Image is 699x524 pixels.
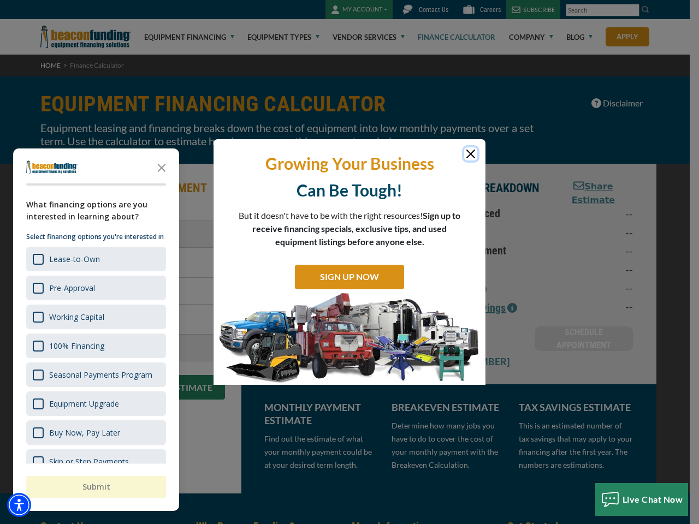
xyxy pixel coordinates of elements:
[49,283,95,293] div: Pre-Approval
[49,456,129,467] div: Skip or Step Payments
[49,312,104,322] div: Working Capital
[151,156,173,178] button: Close the survey
[26,420,166,445] div: Buy Now, Pay Later
[49,398,119,409] div: Equipment Upgrade
[238,209,461,248] p: But it doesn't have to be with the right resources!
[7,493,31,517] div: Accessibility Menu
[26,362,166,387] div: Seasonal Payments Program
[222,153,477,174] p: Growing Your Business
[26,476,166,498] button: Submit
[295,265,404,289] a: SIGN UP NOW
[595,483,689,516] button: Live Chat Now
[26,391,166,416] div: Equipment Upgrade
[464,147,477,160] button: Close
[26,231,166,242] p: Select financing options you're interested in
[26,247,166,271] div: Lease-to-Own
[26,160,78,174] img: Company logo
[214,292,485,385] img: SIGN UP NOW
[26,334,166,358] div: 100% Financing
[222,180,477,201] p: Can Be Tough!
[13,148,179,511] div: Survey
[49,370,152,380] div: Seasonal Payments Program
[623,494,683,504] span: Live Chat Now
[49,341,104,351] div: 100% Financing
[26,199,166,223] div: What financing options are you interested in learning about?
[26,305,166,329] div: Working Capital
[26,276,166,300] div: Pre-Approval
[252,210,460,247] span: Sign up to receive financing specials, exclusive tips, and used equipment listings before anyone ...
[26,449,166,474] div: Skip or Step Payments
[49,254,100,264] div: Lease-to-Own
[49,427,120,438] div: Buy Now, Pay Later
